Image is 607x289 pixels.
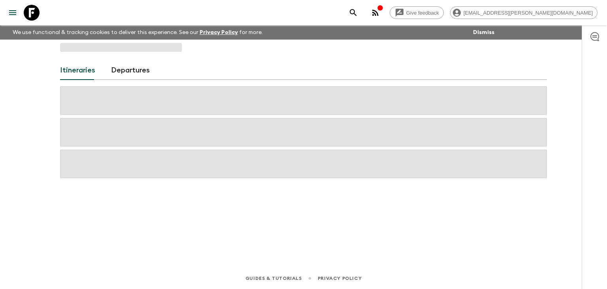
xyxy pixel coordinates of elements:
button: menu [5,5,21,21]
a: Privacy Policy [318,274,362,283]
a: Itineraries [60,61,95,80]
p: We use functional & tracking cookies to deliver this experience. See our for more. [9,25,266,40]
button: search adventures [345,5,361,21]
div: [EMAIL_ADDRESS][PERSON_NAME][DOMAIN_NAME] [450,6,598,19]
a: Privacy Policy [200,30,238,35]
a: Give feedback [390,6,444,19]
a: Departures [111,61,150,80]
a: Guides & Tutorials [245,274,302,283]
button: Dismiss [471,27,496,38]
span: [EMAIL_ADDRESS][PERSON_NAME][DOMAIN_NAME] [459,10,597,16]
span: Give feedback [402,10,443,16]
